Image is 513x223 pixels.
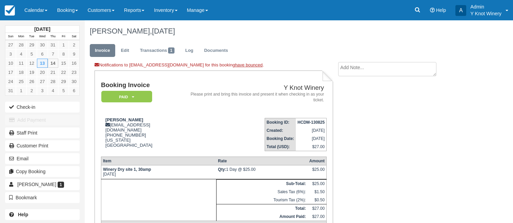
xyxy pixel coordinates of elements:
[216,212,307,221] th: Amount Paid:
[5,86,16,95] a: 31
[48,86,58,95] a: 4
[216,180,307,188] th: Sub-Total:
[5,153,80,164] button: Email
[5,5,15,16] img: checkfront-main-nav-mini-logo.png
[309,167,325,177] div: $25.00
[90,44,115,57] a: Invoice
[69,77,79,86] a: 30
[296,143,327,151] td: $27.00
[308,188,327,196] td: $1.50
[308,212,327,221] td: $27.00
[101,90,150,103] a: Paid
[26,77,37,86] a: 26
[296,135,327,143] td: [DATE]
[5,179,80,190] a: [PERSON_NAME] 1
[5,192,80,203] button: Bookmark
[37,59,47,68] a: 13
[16,49,26,59] a: 4
[48,49,58,59] a: 7
[135,44,180,57] a: Transactions1
[5,77,16,86] a: 24
[265,143,296,151] th: Total (USD):
[37,68,47,77] a: 20
[218,167,226,172] strong: Qty
[216,157,307,165] th: Rate
[58,182,64,188] span: 1
[16,33,26,40] th: Mon
[5,68,16,77] a: 17
[5,166,80,177] button: Copy Booking
[37,33,47,40] th: Wed
[58,33,69,40] th: Fri
[101,82,184,89] h1: Booking Invoice
[470,3,501,10] p: Admin
[308,196,327,204] td: $0.50
[48,33,58,40] th: Thu
[58,68,69,77] a: 22
[48,59,58,68] a: 14
[37,40,47,49] a: 30
[116,44,134,57] a: Edit
[265,126,296,135] th: Created:
[308,157,327,165] th: Amount
[187,92,324,103] address: Please print and bring this invoice and present it when checking in as your ticket.
[16,40,26,49] a: 28
[168,47,175,54] span: 1
[16,86,26,95] a: 1
[69,59,79,68] a: 16
[5,127,80,138] a: Staff Print
[216,165,307,179] td: 1 Day @ $25.00
[455,5,466,16] div: A
[235,62,263,67] a: have bounced
[101,117,184,148] div: [EMAIL_ADDRESS][DOMAIN_NAME] [PHONE_NUMBER] [US_STATE] [GEOGRAPHIC_DATA]
[308,180,327,188] td: $25.00
[5,40,16,49] a: 27
[187,84,324,92] h2: Y Knot Winery
[5,49,16,59] a: 3
[101,165,216,179] td: [DATE]
[18,212,28,217] b: Help
[265,135,296,143] th: Booking Date:
[34,26,50,32] strong: [DATE]
[26,86,37,95] a: 2
[105,117,143,122] strong: [PERSON_NAME]
[180,44,199,57] a: Log
[5,59,16,68] a: 10
[58,40,69,49] a: 1
[69,68,79,77] a: 23
[430,8,435,13] i: Help
[37,86,47,95] a: 3
[16,68,26,77] a: 18
[5,33,16,40] th: Sun
[17,182,56,187] span: [PERSON_NAME]
[48,68,58,77] a: 21
[297,120,325,125] strong: HCDM-130825
[58,59,69,68] a: 15
[152,27,175,35] span: [DATE]
[90,27,465,35] h1: [PERSON_NAME],
[101,91,152,103] em: Paid
[103,167,151,172] strong: Winery Dry site 1, 30amp
[199,44,233,57] a: Documents
[5,140,80,151] a: Customer Print
[101,157,216,165] th: Item
[5,115,80,125] button: Add Payment
[58,49,69,59] a: 8
[58,86,69,95] a: 5
[48,40,58,49] a: 31
[37,49,47,59] a: 6
[296,126,327,135] td: [DATE]
[470,10,501,17] p: Y Knot Winery
[16,77,26,86] a: 25
[48,77,58,86] a: 28
[216,196,307,204] td: Tourism Tax (2%):
[265,118,296,127] th: Booking ID:
[26,68,37,77] a: 19
[5,209,80,220] a: Help
[26,59,37,68] a: 12
[216,204,307,213] th: Total:
[26,49,37,59] a: 5
[216,188,307,196] td: Sales Tax (6%):
[95,62,333,70] div: Notifications to [EMAIL_ADDRESS][DOMAIN_NAME] for this booking .
[69,40,79,49] a: 2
